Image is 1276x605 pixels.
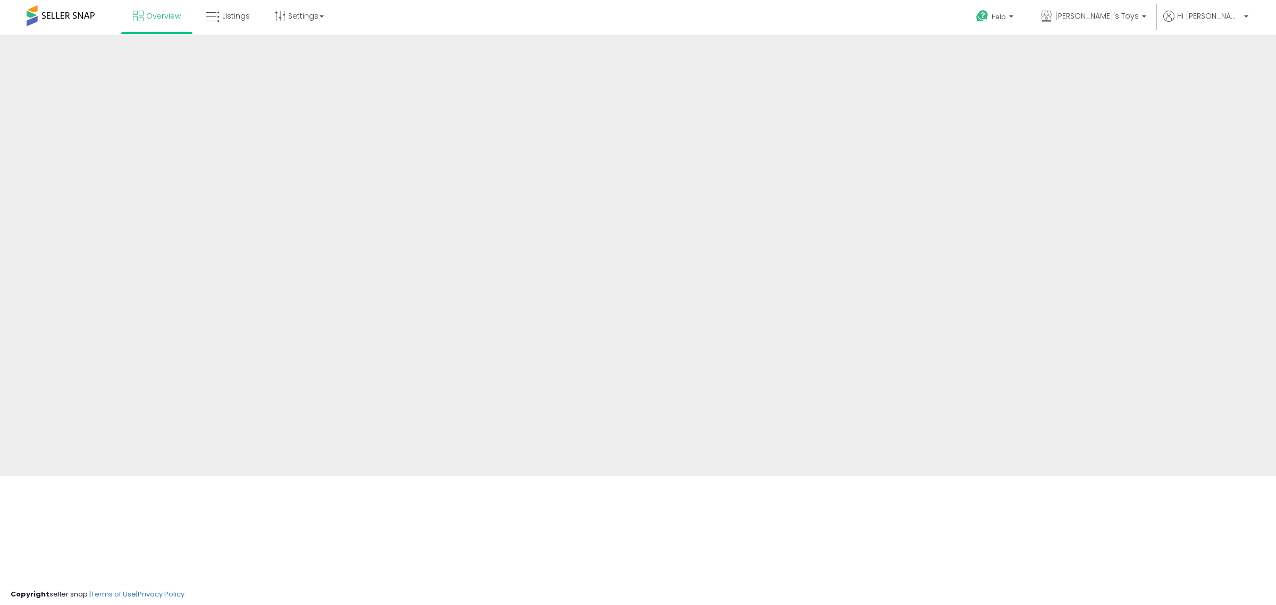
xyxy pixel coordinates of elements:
span: Help [992,12,1006,21]
a: Help [968,2,1024,35]
span: [PERSON_NAME]'s Toys [1055,11,1139,21]
a: Hi [PERSON_NAME] [1163,11,1248,35]
span: Overview [146,11,181,21]
span: Listings [222,11,250,21]
i: Get Help [976,10,989,23]
span: Hi [PERSON_NAME] [1177,11,1241,21]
